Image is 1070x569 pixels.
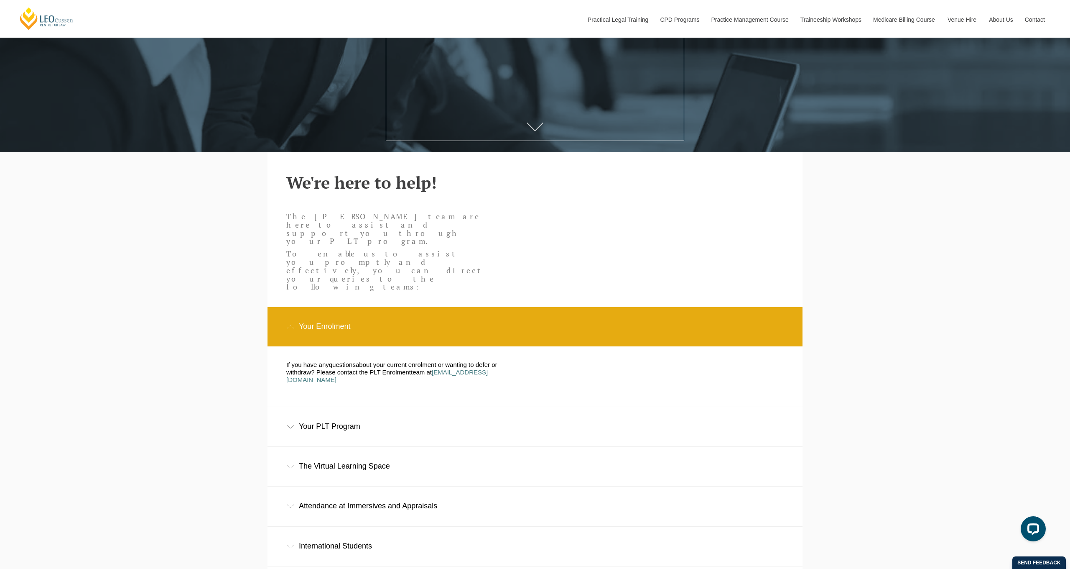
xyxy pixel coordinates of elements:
div: The Virtual Learning Space [267,447,802,486]
span: about your current enrolment or wanting to defer or withdraw [286,361,497,376]
span: eam at [413,369,432,376]
a: Venue Hire [941,2,983,38]
a: Medicare Billing Course [867,2,941,38]
span: ? [311,369,314,376]
a: About Us [983,2,1019,38]
div: Your PLT Program [267,407,802,446]
a: [EMAIL_ADDRESS][DOMAIN_NAME] [286,369,488,383]
div: Attendance at Immersives and Appraisals [267,487,802,525]
iframe: LiveChat chat widget [1014,513,1049,548]
a: [PERSON_NAME] Centre for Law [19,7,74,31]
p: The [PERSON_NAME] team are here to assist and support you through your PLT program. [286,213,486,246]
span: s [352,361,356,368]
span: question [329,361,353,368]
h2: We're here to help! [286,173,784,192]
div: Your Enrolment [267,307,802,346]
div: International Students [267,527,802,566]
a: CPD Programs [654,2,705,38]
span: If you have any [286,361,329,368]
a: Traineeship Workshops [794,2,867,38]
span: lease contact the PLT Enrolment [321,369,411,376]
a: Practice Management Course [705,2,794,38]
span: P [316,369,321,376]
p: To enable us to assist you promptly and effectively, you can direct your queries to the following... [286,250,486,291]
a: Practical Legal Training [581,2,654,38]
a: Contact [1019,2,1051,38]
span: t [411,369,413,376]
